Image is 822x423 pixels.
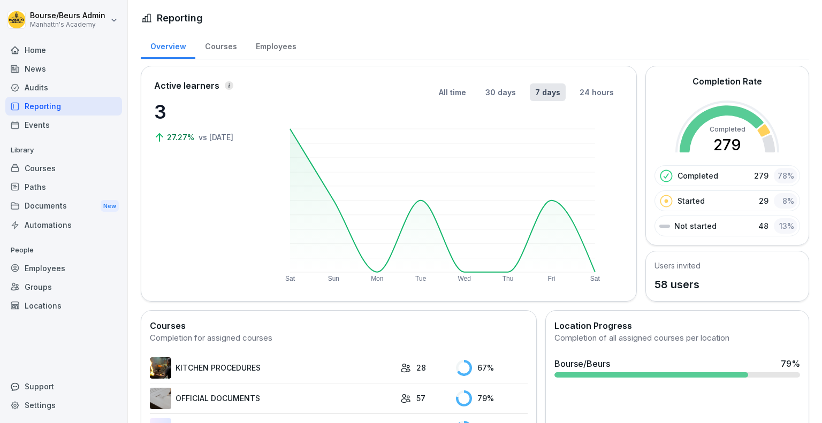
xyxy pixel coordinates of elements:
div: Documents [5,196,122,216]
text: Wed [458,275,471,282]
a: Reporting [5,97,122,116]
p: Bourse/Beurs Admin [30,11,105,20]
a: Audits [5,78,122,97]
a: Courses [5,159,122,178]
text: Thu [503,275,514,282]
text: Sun [328,275,339,282]
div: Completion of all assigned courses per location [554,332,800,344]
div: Support [5,377,122,396]
h2: Courses [150,319,528,332]
a: Courses [195,32,246,59]
button: All time [433,83,471,101]
p: vs [DATE] [199,132,233,143]
p: Active learners [154,79,219,92]
p: 57 [416,393,425,404]
p: 28 [416,362,426,373]
h1: Reporting [157,11,203,25]
h5: Users invited [654,260,701,271]
button: 24 hours [574,83,619,101]
text: Tue [415,275,427,282]
a: News [5,59,122,78]
div: New [101,200,119,212]
img: cg5lo66e1g15nr59ub5pszec.png [150,357,171,379]
div: Bourse/Beurs [554,357,610,370]
div: Completion for assigned courses [150,332,528,344]
p: Manhattn's Academy [30,21,105,28]
div: 13 % [774,218,797,234]
div: 79 % [456,390,528,406]
p: Not started [674,220,717,232]
p: 58 users [654,276,701,293]
h2: Location Progress [554,319,800,332]
a: Automations [5,216,122,234]
p: Started [678,195,705,206]
p: Completed [678,170,718,181]
p: People [5,242,122,259]
p: 3 [154,97,261,126]
a: Events [5,116,122,134]
a: Locations [5,296,122,315]
a: Settings [5,396,122,414]
p: 27.27% [167,132,196,143]
a: Employees [5,259,122,278]
text: Sat [591,275,601,282]
button: 7 days [530,83,566,101]
a: Groups [5,278,122,296]
div: 8 % [774,193,797,209]
text: Sat [285,275,295,282]
p: Library [5,142,122,159]
div: 78 % [774,168,797,183]
a: Employees [246,32,306,59]
img: ejac0nauwq8k5t72z492sf9q.png [150,388,171,409]
a: Home [5,41,122,59]
p: 48 [758,220,768,232]
button: 30 days [480,83,521,101]
a: OFFICIAL DOCUMENTS [150,388,395,409]
text: Mon [371,275,383,282]
h2: Completion Rate [692,75,762,88]
a: Overview [141,32,195,59]
a: KITCHEN PROCEDURES [150,357,395,379]
p: 29 [759,195,768,206]
div: 79 % [781,357,800,370]
a: Paths [5,178,122,196]
a: Bourse/Beurs79% [550,353,804,382]
a: DocumentsNew [5,196,122,216]
text: Fri [548,275,555,282]
p: 279 [754,170,768,181]
div: 67 % [456,360,528,376]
